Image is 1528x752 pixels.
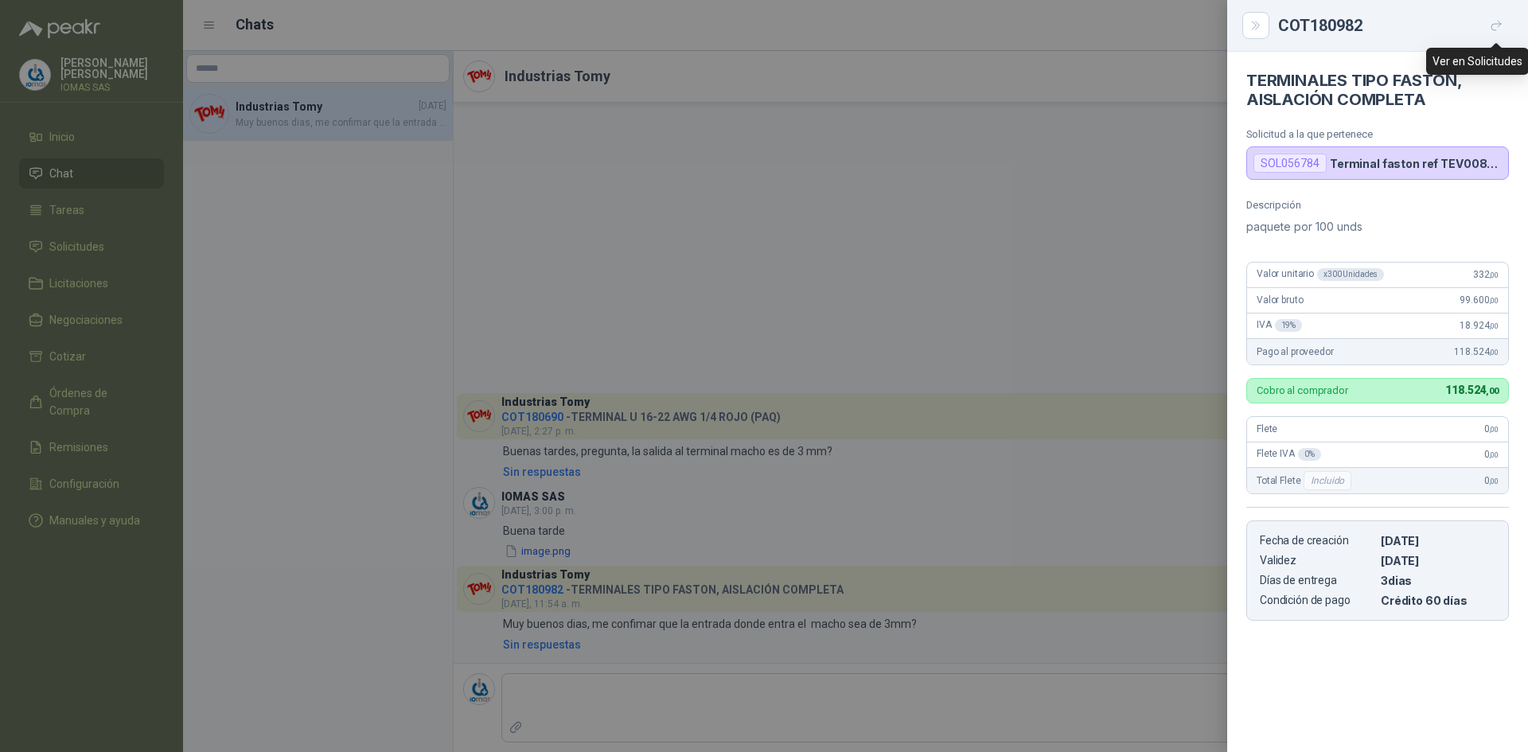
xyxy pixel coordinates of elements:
span: 0 [1484,449,1499,460]
div: 19 % [1275,319,1303,332]
span: 118.524 [1445,384,1499,396]
div: x 300 Unidades [1317,268,1384,281]
span: ,00 [1489,348,1499,357]
p: 3 dias [1381,574,1495,587]
div: Incluido [1304,471,1351,490]
span: Pago al proveedor [1257,346,1334,357]
span: ,00 [1489,450,1499,459]
div: SOL056784 [1253,154,1327,173]
p: Cobro al comprador [1257,385,1348,395]
p: Descripción [1246,199,1509,211]
p: Condición de pago [1260,594,1374,607]
div: COT180982 [1278,13,1509,38]
span: Total Flete [1257,471,1355,490]
p: [DATE] [1381,534,1495,547]
p: Solicitud a la que pertenece [1246,128,1509,140]
p: Días de entrega [1260,574,1374,587]
span: 0 [1484,475,1499,486]
span: IVA [1257,319,1302,332]
p: Validez [1260,554,1374,567]
span: Flete [1257,423,1277,434]
span: 99.600 [1460,294,1499,306]
span: Flete IVA [1257,448,1321,461]
p: [DATE] [1381,554,1495,567]
span: ,00 [1486,386,1499,396]
p: Terminal faston ref TEV0084 aislamiento completo [1330,157,1502,170]
span: ,00 [1489,425,1499,434]
span: Valor unitario [1257,268,1384,281]
span: ,00 [1489,477,1499,485]
span: 0 [1484,423,1499,434]
p: paquete por 100 unds [1246,217,1509,236]
span: ,00 [1489,271,1499,279]
p: Fecha de creación [1260,534,1374,547]
span: ,00 [1489,296,1499,305]
span: ,00 [1489,321,1499,330]
div: 0 % [1298,448,1321,461]
span: Valor bruto [1257,294,1303,306]
span: 18.924 [1460,320,1499,331]
button: Close [1246,16,1265,35]
span: 332 [1473,269,1499,280]
h4: TERMINALES TIPO FASTON, AISLACIÓN COMPLETA [1246,71,1509,109]
p: Crédito 60 días [1381,594,1495,607]
span: 118.524 [1454,346,1499,357]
